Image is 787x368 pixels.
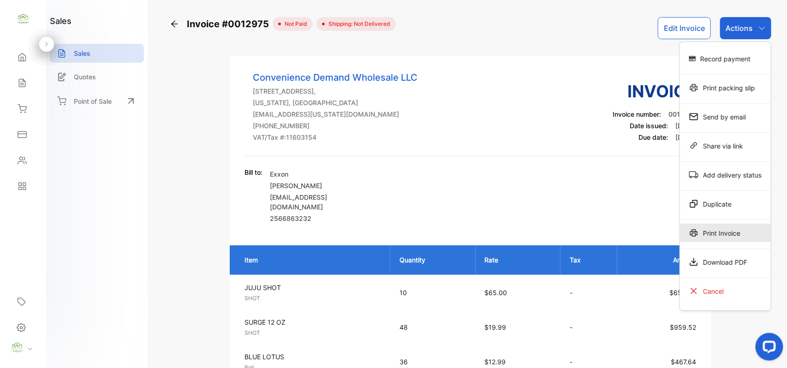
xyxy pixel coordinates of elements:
[676,122,697,130] span: [DATE]
[680,166,771,184] div: Add delivery status
[748,329,787,368] iframe: LiveChat chat widget
[50,67,144,86] a: Quotes
[726,23,753,34] p: Actions
[671,358,697,366] span: $467.64
[50,15,72,27] h1: sales
[270,214,376,223] p: 2566863232
[680,49,771,68] div: Record payment
[253,109,417,119] p: [EMAIL_ADDRESS][US_STATE][DOMAIN_NAME]
[613,110,662,118] span: Invoice number:
[253,71,417,84] p: Convenience Demand Wholesale LLC
[10,341,24,355] img: profile
[50,44,144,63] a: Sales
[244,294,383,303] p: SHOT
[720,17,771,39] button: Actions
[253,98,417,107] p: [US_STATE], [GEOGRAPHIC_DATA]
[270,169,376,179] p: Exxon
[281,20,307,28] span: not paid
[399,288,466,297] p: 10
[630,122,668,130] span: Date issued:
[680,224,771,242] div: Print Invoice
[485,255,551,265] p: Rate
[639,133,668,141] span: Due date:
[485,358,506,366] span: $12.99
[244,317,383,327] p: SURGE 12 OZ
[244,352,383,362] p: BLUE LOTUS
[399,255,466,265] p: Quantity
[680,78,771,97] div: Print packing slip
[253,86,417,96] p: [STREET_ADDRESS],
[74,48,90,58] p: Sales
[253,132,417,142] p: VAT/Tax #: 11603154
[626,255,697,265] p: Amount
[244,167,262,177] p: Bill to:
[570,357,608,367] p: -
[50,91,144,111] a: Point of Sale
[244,255,381,265] p: Item
[74,96,112,106] p: Point of Sale
[669,110,697,118] span: 0012975
[680,282,771,300] div: Cancel
[253,121,417,131] p: [PHONE_NUMBER]
[485,323,507,331] span: $19.99
[676,133,697,141] span: [DATE]
[613,79,697,104] h3: Invoice
[16,12,30,26] img: logo
[325,20,390,28] span: Shipping: Not Delivered
[680,107,771,126] div: Send by email
[244,283,383,292] p: JUJU SHOT
[670,323,697,331] span: $959.52
[570,322,608,332] p: -
[670,289,697,297] span: $650.00
[485,289,507,297] span: $65.00
[658,17,711,39] button: Edit Invoice
[570,255,608,265] p: Tax
[244,329,383,337] p: SHOT
[680,195,771,213] div: Duplicate
[680,137,771,155] div: Share via link
[187,17,273,31] span: Invoice #0012975
[570,288,608,297] p: -
[74,72,96,82] p: Quotes
[399,322,466,332] p: 48
[399,357,466,367] p: 36
[680,253,771,271] div: Download PDF
[270,192,376,212] p: [EMAIL_ADDRESS][DOMAIN_NAME]
[270,181,376,190] p: [PERSON_NAME]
